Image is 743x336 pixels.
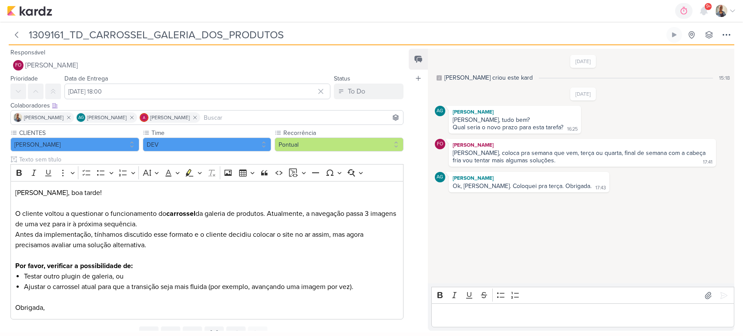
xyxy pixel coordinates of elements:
span: [PERSON_NAME] [150,114,190,121]
div: 16:25 [567,126,578,133]
label: Responsável [10,49,45,56]
div: Editor editing area: main [431,303,734,327]
div: Ligar relógio [671,31,678,38]
button: FO [PERSON_NAME] [10,57,403,73]
span: [PERSON_NAME] [87,114,127,121]
div: 17:41 [703,159,713,166]
img: Iara Santos [715,5,727,17]
div: Colaboradores [10,101,403,110]
img: Alessandra Gomes [140,113,148,122]
label: Data de Entrega [64,75,108,82]
label: CLIENTES [18,128,139,138]
input: Kard Sem Título [26,27,665,43]
input: Buscar [202,112,401,123]
div: Fabio Oliveira [435,139,445,149]
input: Select a date [64,84,330,99]
p: FO [15,63,21,68]
div: Este log é visível à todos no kard [437,75,442,81]
p: FO [437,142,443,147]
div: Aline Gimenez Graciano [77,113,85,122]
p: [PERSON_NAME], boa tarde! O cliente voltou a questionar o funcionamento do da galeria de produtos... [15,188,399,229]
div: Editor toolbar [10,164,403,181]
input: Texto sem título [17,155,403,164]
p: AG [437,175,443,180]
span: [PERSON_NAME] [24,114,64,121]
button: [PERSON_NAME] [10,138,139,151]
div: Aline Gimenez Graciano [435,172,445,182]
span: 9+ [706,3,711,10]
div: Qual seria o novo prazo para esta tarefa? [453,124,563,131]
p: AG [78,116,84,120]
li: Testar outro plugin de galeria, ou [24,271,399,282]
div: To Do [348,86,365,97]
div: Fabio Oliveira [13,60,24,71]
div: Aline Gimenez Graciano [435,106,445,116]
div: 17:43 [595,185,606,192]
label: Recorrência [282,128,403,138]
button: To Do [334,84,403,99]
button: Pontual [275,138,403,151]
strong: Por favor, verificar a possibilidade de: [15,262,133,270]
li: Ajustar o carrossel atual para que a transição seja mais fluida (por exemplo, avançando uma image... [24,282,399,292]
strong: carrossel [166,209,195,218]
p: AG [437,109,443,114]
div: Editor toolbar [431,287,734,304]
div: [PERSON_NAME], coloca pra semana que vem, terça ou quarta, final de semana com a cabeça fria vou ... [453,149,707,164]
label: Prioridade [10,75,38,82]
div: Ok, [PERSON_NAME]. Coloquei pra terça. Obrigada. [453,182,592,190]
button: DEV [143,138,272,151]
div: [PERSON_NAME] [451,141,714,149]
p: Antes da implementação, tínhamos discutido esse formato e o cliente decidiu colocar o site no ar ... [15,229,399,261]
span: [PERSON_NAME] [25,60,78,71]
div: Aline criou este kard [444,73,533,82]
div: [PERSON_NAME] [451,108,579,116]
label: Status [334,75,350,82]
img: kardz.app [7,6,52,16]
div: [PERSON_NAME], tudo bem? [453,116,577,124]
p: Obrigada, [15,292,399,313]
img: Iara Santos [13,113,22,122]
div: Editor editing area: main [10,181,403,320]
div: [PERSON_NAME] [451,174,608,182]
div: 15:18 [719,74,730,82]
label: Time [151,128,272,138]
